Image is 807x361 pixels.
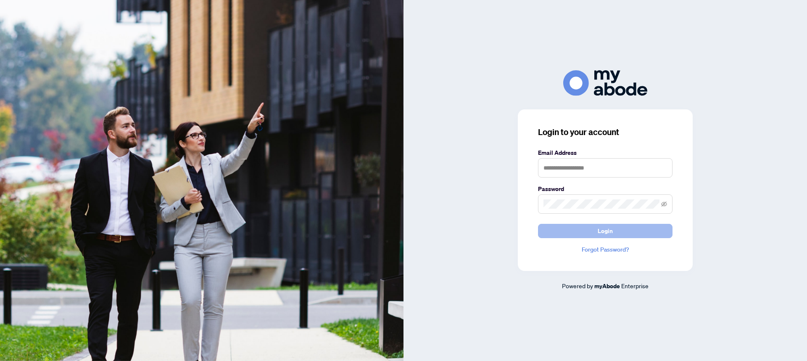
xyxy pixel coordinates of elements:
[594,281,620,291] a: myAbode
[563,70,647,96] img: ma-logo
[621,282,649,289] span: Enterprise
[538,184,672,194] label: Password
[538,224,672,238] button: Login
[661,201,667,207] span: eye-invisible
[538,148,672,157] label: Email Address
[562,282,593,289] span: Powered by
[538,245,672,254] a: Forgot Password?
[598,224,613,238] span: Login
[538,126,672,138] h3: Login to your account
